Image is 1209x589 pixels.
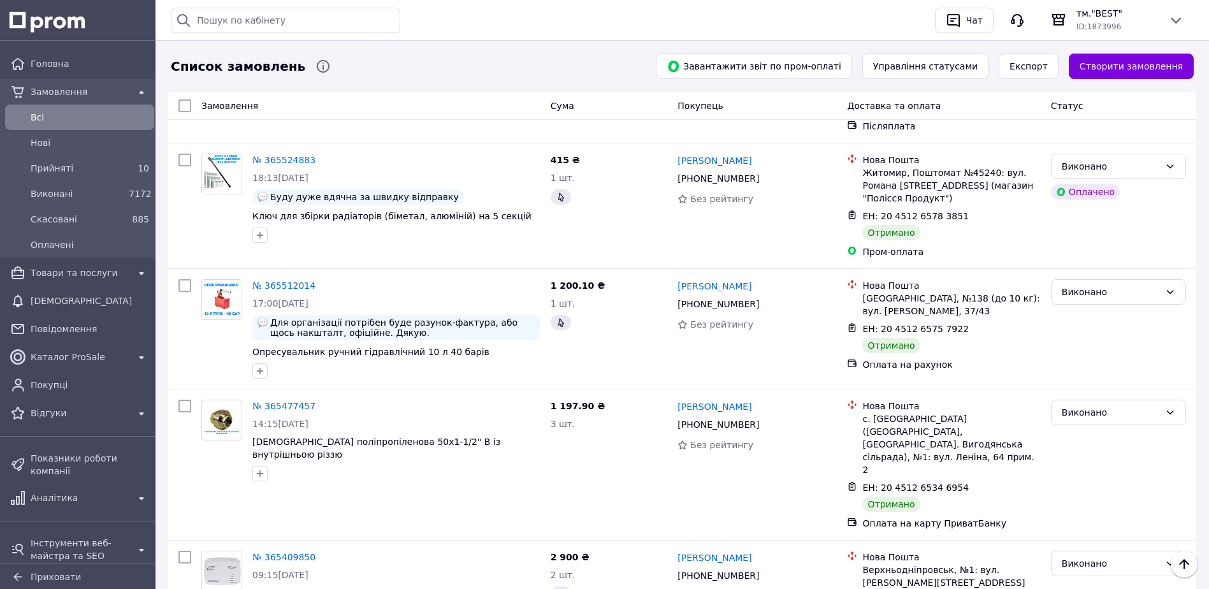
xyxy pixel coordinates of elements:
span: Список замовлень [171,57,305,76]
div: Нова Пошта [862,154,1040,166]
a: Опресувальник ручний гідравлічний 10 л 40 барів [252,347,489,357]
div: [PHONE_NUMBER] [675,567,762,585]
a: [PERSON_NAME] [677,400,751,413]
button: Завантажити звіт по пром-оплаті [656,54,852,79]
button: Чат [935,8,994,33]
span: Для організації потрібен буде разунок-фактура, або щось накшталт, офіційне. Дякую. [270,317,535,338]
span: 2 шт. [551,570,576,580]
span: Приховати [31,572,81,582]
span: ID: 1873996 [1076,22,1121,31]
span: 18:13[DATE] [252,173,308,183]
span: Виконані [31,187,124,200]
a: [PERSON_NAME] [677,551,751,564]
div: [GEOGRAPHIC_DATA], №138 (до 10 кг): вул. [PERSON_NAME], 37/43 [862,292,1040,317]
span: 1 200.10 ₴ [551,280,605,291]
div: Верхньодніпровськ, №1: вул. [PERSON_NAME][STREET_ADDRESS] [862,564,1040,589]
span: Замовлення [31,85,129,98]
span: 2 900 ₴ [551,552,590,562]
span: 10 [138,163,149,173]
span: Скасовані [31,213,124,226]
a: Фото товару [201,154,242,194]
span: 09:15[DATE] [252,570,308,580]
span: Оплачені [31,238,149,251]
a: [PERSON_NAME] [677,280,751,293]
span: ЕН: 20 4512 6575 7922 [862,324,969,334]
span: Замовлення [201,101,258,111]
span: Без рейтингу [690,194,753,204]
div: Нова Пошта [862,551,1040,564]
span: Відгуки [31,407,129,419]
span: Буду дуже вдячна за швидку відправку [270,192,459,202]
a: [DEMOGRAPHIC_DATA] поліпропіленова 50х1-1/2" В із внутрішньою різзю [252,437,500,460]
span: Покупець [677,101,723,111]
input: Пошук по кабінету [171,8,400,33]
span: Cума [551,101,574,111]
div: Отримано [862,497,920,512]
div: Пром-оплата [862,245,1040,258]
a: № 365477457 [252,401,315,411]
img: Фото товару [203,154,241,194]
div: Отримано [862,225,920,240]
div: Виконано [1062,556,1160,571]
span: Нові [31,136,149,149]
div: Нова Пошта [862,400,1040,412]
img: Фото товару [202,282,242,316]
a: № 365512014 [252,280,315,291]
span: Товари та послуги [31,266,129,279]
span: Повідомлення [31,323,149,335]
span: 1 шт. [551,173,576,183]
a: [PERSON_NAME] [677,154,751,167]
span: 885 [132,214,149,224]
img: Фото товару [202,556,242,586]
span: Без рейтингу [690,319,753,330]
span: Інструменти веб-майстра та SEO [31,537,129,562]
img: :speech_balloon: [257,192,268,202]
span: [DEMOGRAPHIC_DATA] [31,294,149,307]
div: Чат [964,11,985,30]
span: Статус [1051,101,1083,111]
span: Покупці [31,379,149,391]
div: Житомир, Поштомат №45240: вул. Романа [STREET_ADDRESS] (магазин "Полісся Продукт") [862,166,1040,205]
div: [PHONE_NUMBER] [675,416,762,433]
span: 1 шт. [551,298,576,309]
span: Показники роботи компанії [31,452,149,477]
a: № 365409850 [252,552,315,562]
span: тм."BEST" [1076,7,1158,20]
span: Каталог ProSale [31,351,129,363]
img: Фото товару [202,405,242,435]
div: Виконано [1062,159,1160,173]
div: [PHONE_NUMBER] [675,295,762,313]
span: 3 шт. [551,419,576,429]
div: Оплата на карту ПриватБанку [862,517,1040,530]
button: Наверх [1171,551,1198,578]
a: Фото товару [201,279,242,320]
a: № 365524883 [252,155,315,165]
span: Доставка та оплата [847,101,941,111]
div: Отримано [862,338,920,353]
div: Післяплата [862,120,1040,133]
div: [PHONE_NUMBER] [675,170,762,187]
div: Нова Пошта [862,279,1040,292]
span: ЕН: 20 4512 6578 3851 [862,211,969,221]
div: Виконано [1062,285,1160,299]
a: Ключ для збірки радіаторів (біметал, алюміній) на 5 секцій [252,211,532,221]
a: Створити замовлення [1069,54,1194,79]
span: Без рейтингу [690,440,753,450]
div: с. [GEOGRAPHIC_DATA] ([GEOGRAPHIC_DATA], [GEOGRAPHIC_DATA]. Вигодянська сільрада), №1: вул. Ленін... [862,412,1040,476]
button: Управління статусами [862,54,988,79]
a: Фото товару [201,400,242,440]
div: Виконано [1062,405,1160,419]
div: Оплачено [1051,184,1120,200]
span: Аналітика [31,491,129,504]
img: :speech_balloon: [257,317,268,328]
span: ЕН: 20 4512 6534 6954 [862,483,969,493]
span: 1 197.90 ₴ [551,401,605,411]
div: Оплата на рахунок [862,358,1040,371]
span: Прийняті [31,162,124,175]
span: 415 ₴ [551,155,580,165]
button: Експорт [999,54,1059,79]
span: 7172 [129,189,152,199]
